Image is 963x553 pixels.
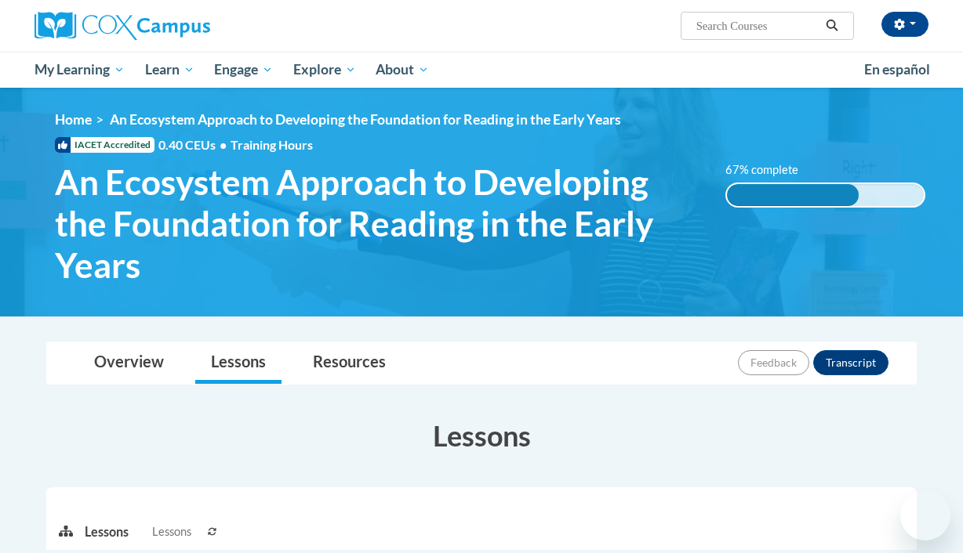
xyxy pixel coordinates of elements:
button: Transcript [813,350,889,375]
h3: Lessons [46,416,917,455]
a: Lessons [195,342,282,384]
button: Feedback [738,350,809,375]
label: 67% complete [725,161,816,179]
input: Search Courses [695,16,820,35]
div: Main menu [23,52,940,88]
span: My Learning [35,60,125,79]
span: 0.40 CEUs [158,136,231,154]
a: Home [55,111,92,128]
div: 67% complete [727,184,859,206]
button: Search [820,16,844,35]
button: Account Settings [881,12,928,37]
a: Learn [135,52,205,88]
span: An Ecosystem Approach to Developing the Foundation for Reading in the Early Years [110,111,621,128]
span: An Ecosystem Approach to Developing the Foundation for Reading in the Early Years [55,161,702,285]
span: IACET Accredited [55,137,154,153]
span: • [220,137,227,152]
span: Lessons [152,523,191,540]
span: Training Hours [231,137,313,152]
a: Engage [204,52,283,88]
a: My Learning [24,52,135,88]
span: Explore [293,60,356,79]
a: Overview [78,342,180,384]
span: Learn [145,60,194,79]
p: Lessons [85,523,129,540]
span: En español [864,61,930,78]
span: Engage [214,60,273,79]
a: About [366,52,440,88]
img: Cox Campus [35,12,210,40]
span: About [376,60,429,79]
iframe: Button to launch messaging window [900,490,950,540]
a: Cox Campus [35,12,317,40]
a: Explore [283,52,366,88]
a: En español [854,53,940,86]
a: Resources [297,342,402,384]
